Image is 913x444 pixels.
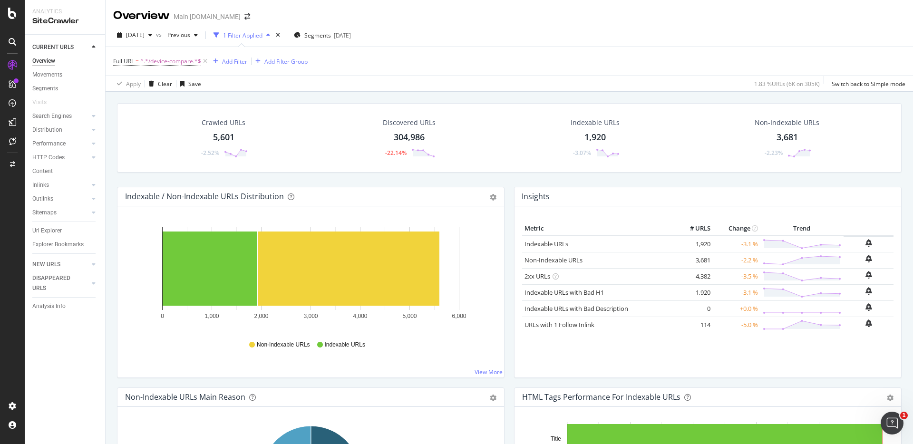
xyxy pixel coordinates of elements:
[402,313,417,319] text: 5,000
[675,252,713,268] td: 3,681
[900,412,908,419] span: 1
[32,153,65,163] div: HTTP Codes
[113,57,134,65] span: Full URL
[760,222,844,236] th: Trend
[32,180,89,190] a: Inlinks
[176,76,201,91] button: Save
[32,240,98,250] a: Explorer Bookmarks
[32,180,49,190] div: Inlinks
[32,97,56,107] a: Visits
[126,31,145,39] span: 2025 Sep. 21st
[713,222,760,236] th: Change
[522,190,550,203] h4: Insights
[524,272,550,280] a: 2xx URLs
[32,208,89,218] a: Sitemaps
[765,149,783,157] div: -2.23%
[32,139,89,149] a: Performance
[551,435,562,442] text: Title
[223,31,262,39] div: 1 Filter Applied
[865,255,872,262] div: bell-plus
[713,268,760,284] td: -3.5 %
[522,392,680,402] div: HTML Tags Performance for Indexable URLs
[754,80,820,88] div: 1.83 % URLs ( 6K on 305K )
[32,260,60,270] div: NEW URLS
[254,313,268,319] text: 2,000
[32,226,62,236] div: Url Explorer
[32,84,98,94] a: Segments
[164,28,202,43] button: Previous
[32,84,58,94] div: Segments
[304,31,331,39] span: Segments
[32,260,89,270] a: NEW URLS
[125,222,496,332] svg: A chart.
[213,131,234,144] div: 5,601
[210,28,274,43] button: 1 Filter Applied
[832,80,905,88] div: Switch back to Simple mode
[202,118,245,127] div: Crawled URLs
[32,166,53,176] div: Content
[32,301,98,311] a: Analysis Info
[865,319,872,327] div: bell-plus
[828,76,905,91] button: Switch back to Simple mode
[113,28,156,43] button: [DATE]
[865,271,872,279] div: bell-plus
[113,8,170,24] div: Overview
[32,226,98,236] a: Url Explorer
[252,56,308,67] button: Add Filter Group
[490,194,496,201] div: gear
[126,80,141,88] div: Apply
[524,240,568,248] a: Indexable URLs
[573,149,591,157] div: -3.07%
[713,284,760,300] td: -3.1 %
[264,58,308,66] div: Add Filter Group
[303,313,318,319] text: 3,000
[887,395,894,401] div: gear
[274,30,282,40] div: times
[777,131,798,144] div: 3,681
[222,58,247,66] div: Add Filter
[675,268,713,284] td: 4,382
[32,301,66,311] div: Analysis Info
[325,341,365,349] span: Indexable URLs
[755,118,819,127] div: Non-Indexable URLs
[881,412,903,434] iframe: Intercom live chat
[125,392,245,402] div: Non-Indexable URLs Main Reason
[584,131,606,144] div: 1,920
[32,194,53,204] div: Outlinks
[865,303,872,311] div: bell-plus
[713,300,760,317] td: +0.0 %
[452,313,466,319] text: 6,000
[244,13,250,20] div: arrow-right-arrow-left
[209,56,247,67] button: Add Filter
[353,313,367,319] text: 4,000
[32,273,89,293] a: DISAPPEARED URLS
[32,56,98,66] a: Overview
[385,149,407,157] div: -22.14%
[257,341,310,349] span: Non-Indexable URLs
[32,166,98,176] a: Content
[156,30,164,39] span: vs
[522,222,675,236] th: Metric
[204,313,219,319] text: 1,000
[32,125,62,135] div: Distribution
[865,239,872,247] div: bell-plus
[394,131,425,144] div: 304,986
[334,31,351,39] div: [DATE]
[524,320,594,329] a: URLs with 1 Follow Inlink
[32,111,89,121] a: Search Engines
[32,70,98,80] a: Movements
[32,16,97,27] div: SiteCrawler
[125,192,284,201] div: Indexable / Non-Indexable URLs Distribution
[113,76,141,91] button: Apply
[32,194,89,204] a: Outlinks
[675,222,713,236] th: # URLS
[32,111,72,121] div: Search Engines
[713,317,760,333] td: -5.0 %
[32,97,47,107] div: Visits
[675,300,713,317] td: 0
[32,153,89,163] a: HTTP Codes
[32,273,80,293] div: DISAPPEARED URLS
[174,12,241,21] div: Main [DOMAIN_NAME]
[571,118,620,127] div: Indexable URLs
